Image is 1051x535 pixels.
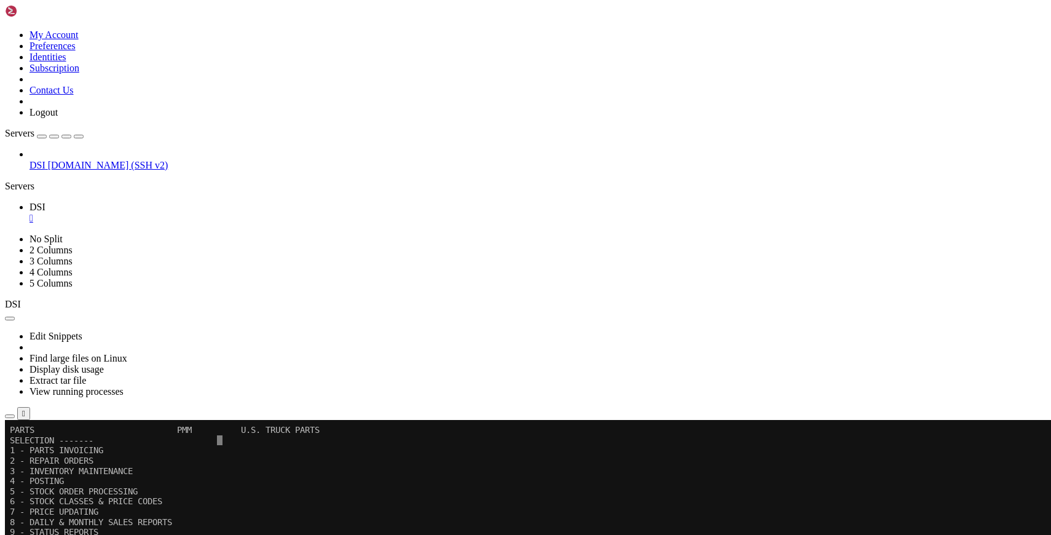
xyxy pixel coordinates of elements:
[5,117,1026,128] x-row: 10 - UPDATE & PURGE PROGRAMS
[5,148,1026,159] x-row: 13 - MULTIPLE INVENTORIES
[30,107,58,117] a: Logout
[5,230,1026,240] x-row: * INDICATES SELECTIONS CAN BE QUEUED FOR LATER PROCESSING. PORT = 561 - vt100-at
[30,213,1046,224] a: 
[5,76,1026,87] x-row: 6 - STOCK CLASSES & PRICE CODES
[30,85,74,95] a: Contact Us
[5,128,1026,138] x-row: 11 - CUSTOMER FILE
[30,52,66,62] a: Identities
[30,245,73,255] a: 2 Columns
[30,202,45,212] span: DSI
[17,407,30,420] button: 
[5,189,1026,199] x-row: 17 - TABLE BUILDER MENU
[5,128,84,138] a: Servers
[5,158,1026,168] x-row: 14 - LIFO PROGRAMS
[5,87,1026,97] x-row: 7 - PRICE UPDATING
[5,299,21,309] span: DSI
[5,179,1026,189] x-row: 16 - SPECIAL REQUEST SELECTIONS
[30,160,1046,171] a: DSI [DOMAIN_NAME] (SSH v2)
[5,138,1026,148] x-row: 12 - PHYSICAL INVENTORY
[5,240,1026,250] x-row: S-SPOOLER MENU Q-QUEUE MENU TB-TABLES R-MAIN MENU X-LOGOFF OVR NO W
[30,63,79,73] a: Subscription
[5,46,1026,57] x-row: 3 - INVENTORY MAINTENANCE
[5,36,1026,46] x-row: 2 - REPAIR ORDERS
[5,5,76,17] img: Shellngn
[5,107,1026,117] x-row: 9 - STATUS REPORTS
[5,97,1026,108] x-row: 8 - DAILY & MONTHLY SALES REPORTS
[5,128,34,138] span: Servers
[30,278,73,288] a: 5 Columns
[5,25,1026,36] x-row: 1 - PARTS INVOICING
[5,56,1026,66] x-row: 4 - POSTING
[22,409,25,418] div: 
[5,15,1026,26] x-row: SELECTION -------
[30,256,73,266] a: 3 Columns
[30,234,63,244] a: No Split
[30,149,1046,171] li: DSI [DOMAIN_NAME] (SSH v2)
[212,15,217,26] div: (40, 1)
[48,160,168,170] span: [DOMAIN_NAME] (SSH v2)
[5,199,1026,210] x-row: 18 - EMPLOYEE TIME CLOCK
[30,331,82,341] a: Edit Snippets
[5,5,1026,15] x-row: PARTS PMM U.S. TRUCK PARTS
[30,160,45,170] span: DSI
[5,181,1046,192] div: Servers
[30,386,124,397] a: View running processes
[30,267,73,277] a: 4 Columns
[30,364,104,374] a: Display disk usage
[30,30,79,40] a: My Account
[30,353,127,363] a: Find large files on Linux
[30,202,1046,224] a: DSI
[5,66,1026,77] x-row: 5 - STOCK ORDER PROCESSING
[30,375,86,386] a: Extract tar file
[5,168,1026,179] x-row: 15 - START, CLOSE INVOICE PRINTERS
[30,41,76,51] a: Preferences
